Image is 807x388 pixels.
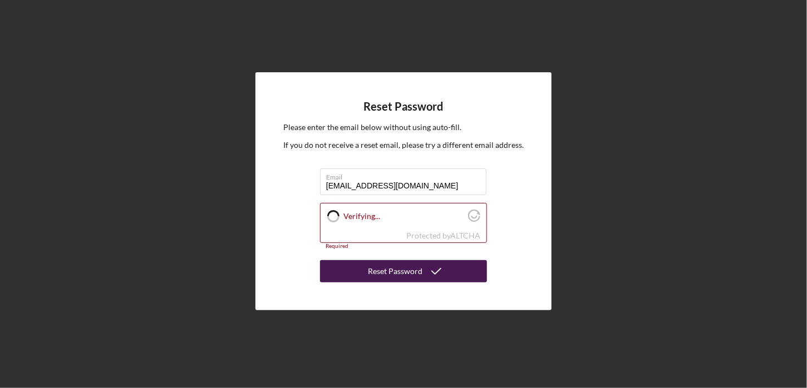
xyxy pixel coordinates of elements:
[450,231,480,240] a: Visit Altcha.org
[283,139,524,151] p: If you do not receive a reset email, please try a different email address.
[283,121,524,133] p: Please enter the email below without using auto-fill.
[368,260,422,282] div: Reset Password
[320,243,487,250] div: Required
[468,214,480,223] a: Visit Altcha.org
[406,231,480,240] div: Protected by
[344,212,465,221] label: Verifying...
[320,260,487,282] button: Reset Password
[326,169,486,181] label: Email
[364,100,444,113] h4: Reset Password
